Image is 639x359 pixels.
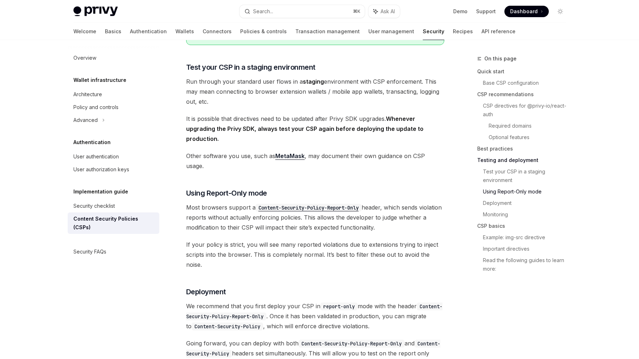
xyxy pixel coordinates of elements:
a: Overview [68,51,159,64]
a: CSP directives for @privy-io/react-auth [483,100,572,120]
a: Basics [105,23,121,40]
span: On this page [484,54,517,63]
a: Transaction management [295,23,360,40]
button: Ask AI [368,5,400,18]
button: Toggle dark mode [555,6,566,17]
code: Content-Security-Policy [192,323,263,330]
a: Security [423,23,444,40]
code: report-only [320,303,358,310]
a: Test your CSP in a staging environment [483,166,572,186]
div: Overview [73,54,96,62]
div: Security FAQs [73,247,106,256]
a: CSP basics [477,220,572,232]
span: Dashboard [510,8,538,15]
a: User authentication [68,150,159,163]
img: light logo [73,6,118,16]
a: Architecture [68,88,159,101]
a: Connectors [203,23,232,40]
a: Security checklist [68,200,159,212]
a: MetaMask [275,152,305,160]
div: Security checklist [73,202,115,210]
div: User authorization keys [73,165,129,174]
h5: Authentication [73,138,111,147]
a: Recipes [453,23,473,40]
span: Using Report-Only mode [186,188,267,198]
a: Base CSP configuration [483,77,572,89]
code: Content-Security-Policy-Report-Only [256,204,362,212]
a: User authorization keys [68,163,159,176]
div: Architecture [73,90,102,99]
a: Content-Security-Policy-Report-Only [256,204,362,211]
div: Search... [253,7,273,16]
a: API reference [481,23,515,40]
a: Quick start [477,66,572,77]
span: Ask AI [381,8,395,15]
a: Optional features [489,132,572,143]
a: Demo [453,8,468,15]
a: Dashboard [504,6,549,17]
a: Policy and controls [68,101,159,114]
span: It is possible that directives need to be updated after Privy SDK upgrades. [186,114,444,144]
span: Other software you use, such as , may document their own guidance on CSP usage. [186,151,444,171]
a: Using Report-Only mode [483,186,572,197]
a: Welcome [73,23,96,40]
a: Deployment [483,197,572,209]
a: Best practices [477,143,572,154]
strong: staging [303,78,324,85]
a: Monitoring [483,209,572,220]
span: Test your CSP in a staging environment [186,62,315,72]
span: Deployment [186,287,226,297]
a: Authentication [130,23,167,40]
div: User authentication [73,152,119,161]
h5: Implementation guide [73,187,128,196]
span: We recommend that you first deploy your CSP in mode with the header . Once it has been validated ... [186,301,444,331]
a: Support [476,8,496,15]
strong: Whenever upgrading the Privy SDK, always test your CSP again before deploying the update to produ... [186,115,423,142]
a: Testing and deployment [477,154,572,166]
button: Search...⌘K [239,5,365,18]
a: Wallets [175,23,194,40]
a: Policies & controls [240,23,287,40]
div: Advanced [73,116,98,124]
span: Run through your standard user flows in a environment with CSP enforcement. This may mean connect... [186,77,444,107]
a: Read the following guides to learn more: [483,255,572,275]
a: Content Security Policies (CSPs) [68,212,159,234]
span: Most browsers support a header, which sends violation reports without actually enforcing policies... [186,202,444,232]
a: User management [368,23,414,40]
a: CSP recommendations [477,89,572,100]
div: Content Security Policies (CSPs) [73,215,155,232]
a: Important directives [483,243,572,255]
span: If your policy is strict, you will see many reported violations due to extensions trying to injec... [186,240,444,270]
div: Policy and controls [73,103,118,112]
a: Security FAQs [68,245,159,258]
code: Content-Security-Policy-Report-Only [299,340,405,348]
h5: Wallet infrastructure [73,76,126,84]
a: Example: img-src directive [483,232,572,243]
span: ⌘ K [353,9,360,14]
a: Required domains [489,120,572,132]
